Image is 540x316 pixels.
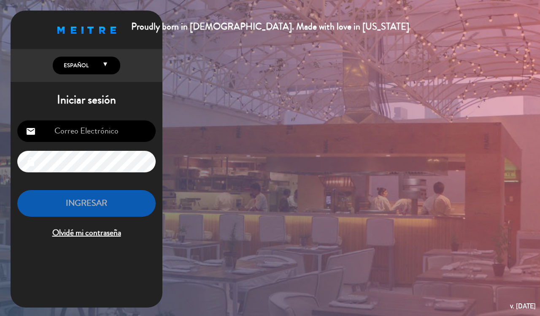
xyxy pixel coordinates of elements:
span: Olvidé mi contraseña [17,226,156,240]
button: INGRESAR [17,190,156,217]
i: lock [26,157,36,167]
i: email [26,126,36,136]
h1: Iniciar sesión [11,93,162,107]
input: Correo Electrónico [17,120,156,142]
span: Español [62,61,89,70]
div: v. [DATE] [510,300,536,312]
